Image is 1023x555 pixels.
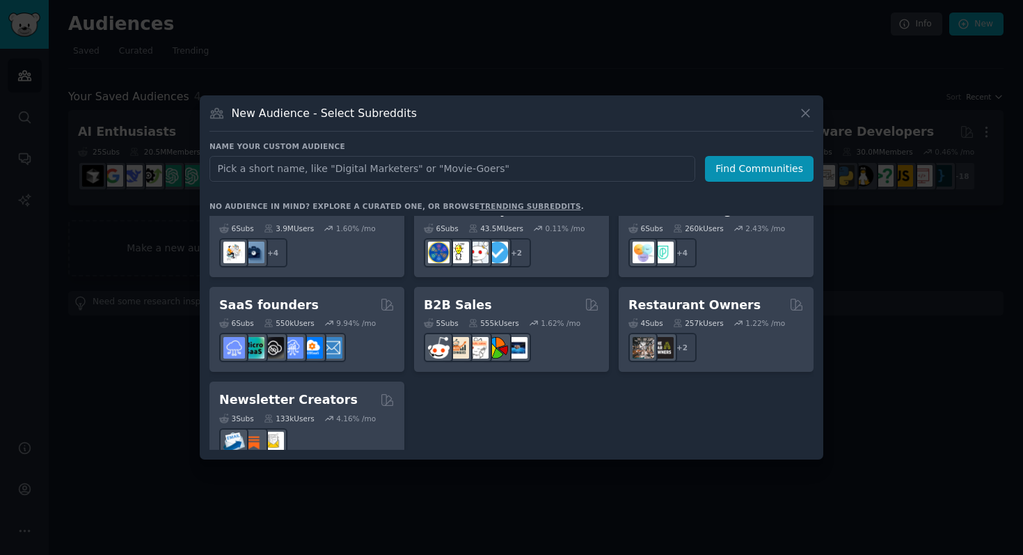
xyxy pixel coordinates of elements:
div: + 4 [667,238,697,267]
img: NoCodeSaaS [262,337,284,359]
img: Substack [243,432,264,453]
div: 43.5M Users [468,224,523,233]
img: productivity [467,242,489,263]
div: 4.16 % /mo [336,414,376,423]
img: sales [428,337,450,359]
div: 257k Users [673,318,724,328]
div: 0.11 % /mo [546,224,585,233]
h3: Name your custom audience [209,141,814,151]
div: + 4 [258,238,287,267]
img: getdisciplined [486,242,508,263]
img: SaaSSales [282,337,303,359]
img: SaaS [223,337,245,359]
img: B2BSaaS [301,337,323,359]
img: restaurantowners [633,337,654,359]
h2: B2B Sales [424,297,492,314]
div: + 2 [667,333,697,362]
h2: Restaurant Owners [628,297,761,314]
img: BarOwners [652,337,674,359]
h2: Newsletter Creators [219,391,358,409]
div: 9.94 % /mo [336,318,376,328]
button: Find Communities [705,156,814,182]
div: 5 Sub s [424,318,459,328]
img: lifehacks [447,242,469,263]
h3: New Audience - Select Subreddits [232,106,417,120]
div: 3.9M Users [264,224,315,233]
img: ProductMgmt [652,242,674,263]
img: B_2_B_Selling_Tips [506,337,528,359]
img: work [243,242,264,263]
div: 1.62 % /mo [541,318,580,328]
div: 6 Sub s [424,224,459,233]
div: 2.43 % /mo [745,224,785,233]
h2: SaaS founders [219,297,319,314]
img: salestechniques [447,337,469,359]
img: B2BSales [486,337,508,359]
img: Newsletters [262,432,284,453]
img: RemoteJobs [223,242,245,263]
img: microsaas [243,337,264,359]
img: ProductManagement [633,242,654,263]
div: + 2 [502,238,531,267]
a: trending subreddits [479,202,580,210]
img: b2b_sales [467,337,489,359]
img: SaaS_Email_Marketing [321,337,342,359]
img: LifeProTips [428,242,450,263]
div: 555k Users [468,318,519,328]
div: 1.60 % /mo [336,224,376,233]
div: No audience in mind? Explore a curated one, or browse . [209,201,584,211]
img: Emailmarketing [223,432,245,453]
div: 1.22 % /mo [745,318,785,328]
div: 3 Sub s [219,414,254,423]
div: 550k Users [264,318,315,328]
input: Pick a short name, like "Digital Marketers" or "Movie-Goers" [209,156,695,182]
div: 133k Users [264,414,315,423]
div: 6 Sub s [628,224,663,233]
div: 6 Sub s [219,318,254,328]
div: 6 Sub s [219,224,254,233]
div: 4 Sub s [628,318,663,328]
div: 260k Users [673,224,724,233]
